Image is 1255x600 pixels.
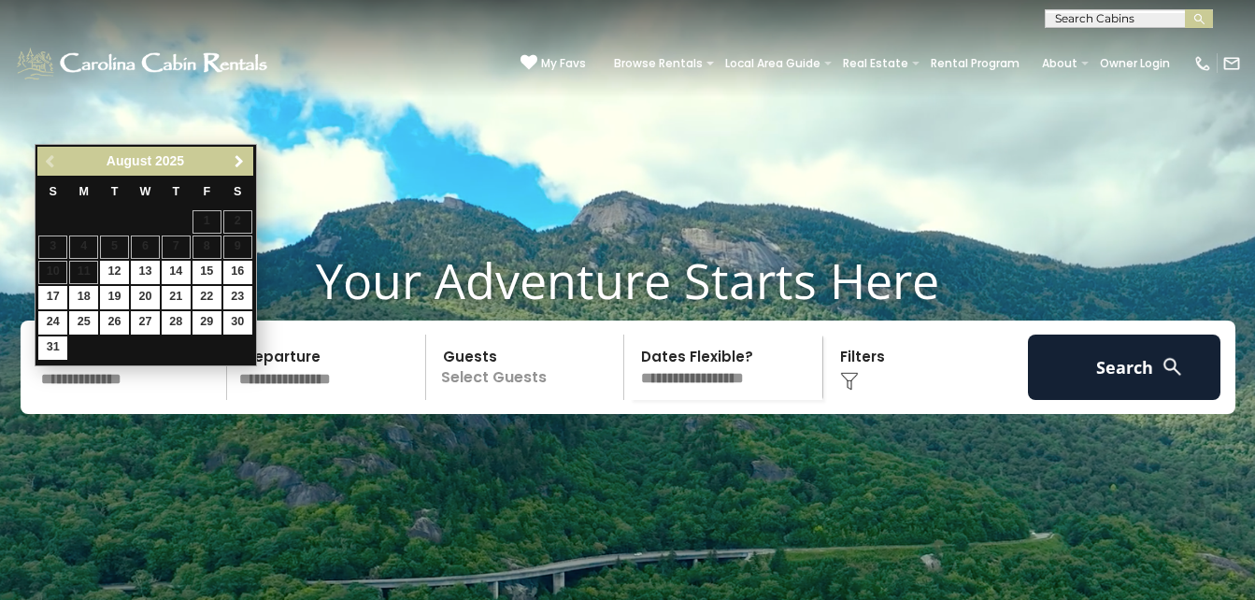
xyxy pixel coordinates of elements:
[223,261,252,284] a: 16
[716,50,830,77] a: Local Area Guide
[840,372,859,391] img: filter--v1.png
[78,185,89,198] span: Monday
[521,54,586,73] a: My Favs
[100,261,129,284] a: 12
[193,311,221,335] a: 29
[14,251,1241,309] h1: Your Adventure Starts Here
[162,311,191,335] a: 28
[111,185,119,198] span: Tuesday
[193,261,221,284] a: 15
[432,335,624,400] p: Select Guests
[203,185,210,198] span: Friday
[921,50,1029,77] a: Rental Program
[69,286,98,309] a: 18
[1222,54,1241,73] img: mail-regular-white.png
[38,286,67,309] a: 17
[1028,335,1221,400] button: Search
[131,286,160,309] a: 20
[1033,50,1087,77] a: About
[14,45,273,82] img: White-1-1-2.png
[38,336,67,360] a: 31
[1091,50,1179,77] a: Owner Login
[100,286,129,309] a: 19
[131,261,160,284] a: 13
[50,185,57,198] span: Sunday
[131,311,160,335] a: 27
[69,311,98,335] a: 25
[1161,355,1184,379] img: search-regular-white.png
[100,311,129,335] a: 26
[223,286,252,309] a: 23
[541,55,586,72] span: My Favs
[107,153,151,168] span: August
[234,185,241,198] span: Saturday
[162,261,191,284] a: 14
[834,50,918,77] a: Real Estate
[155,153,184,168] span: 2025
[228,150,251,173] a: Next
[162,286,191,309] a: 21
[193,286,221,309] a: 22
[1193,54,1212,73] img: phone-regular-white.png
[140,185,151,198] span: Wednesday
[232,154,247,169] span: Next
[605,50,712,77] a: Browse Rentals
[223,311,252,335] a: 30
[173,185,180,198] span: Thursday
[38,311,67,335] a: 24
